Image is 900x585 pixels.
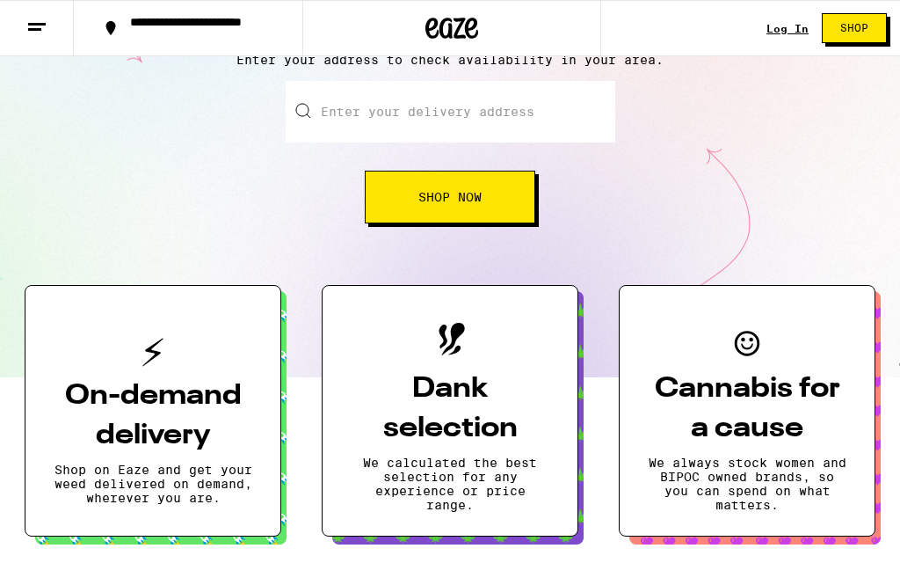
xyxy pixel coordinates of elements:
[54,463,252,505] p: Shop on Eaze and get your weed delivered on demand, wherever you are.
[648,369,846,449] h3: Cannabis for a cause
[286,81,615,143] input: Enter your delivery address
[25,285,281,537] button: On-demand deliveryShop on Eaze and get your weed delivered on demand, wherever you are.
[648,456,846,512] p: We always stock women and BIPOC owned brands, so you can spend on what matters.
[809,13,900,43] a: Shop
[351,456,549,512] p: We calculated the best selection for any experience or price range.
[351,369,549,449] h3: Dank selection
[619,285,875,537] button: Cannabis for a causeWe always stock women and BIPOC owned brands, so you can spend on what matters.
[418,191,482,203] span: Shop Now
[840,23,868,33] span: Shop
[18,53,882,67] p: Enter your address to check availability in your area.
[822,13,887,43] button: Shop
[11,12,127,26] span: Hi. Need any help?
[365,171,535,223] button: Shop Now
[766,23,809,34] a: Log In
[54,377,252,456] h3: On-demand delivery
[322,285,578,537] button: Dank selectionWe calculated the best selection for any experience or price range.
